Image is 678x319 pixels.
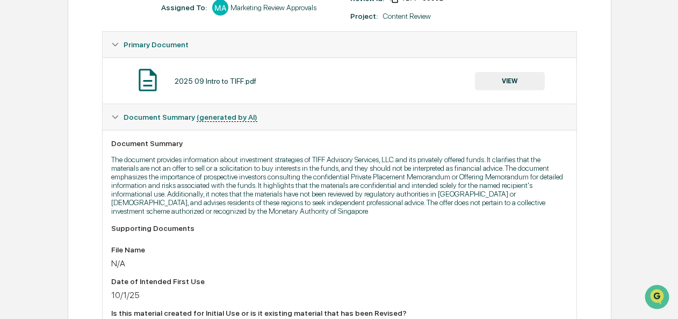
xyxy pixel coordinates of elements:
span: Pylon [107,182,130,190]
div: Assigned To: [161,3,207,12]
p: How can we help? [11,22,196,39]
div: 10/1/25 [111,290,567,300]
div: N/A [111,258,567,269]
span: Data Lookup [21,155,68,166]
div: 🗄️ [78,136,86,144]
div: Content Review [383,12,431,20]
iframe: Open customer support [644,284,673,313]
div: Date of Intended First Use [111,277,567,286]
div: Document Summary [111,139,567,148]
p: The document provides information about investment strategies of TIFF Advisory Services, LLC and ... [111,155,567,215]
div: Project: [350,12,378,20]
div: Document Summary (generated by AI) [103,104,576,130]
div: Primary Document [103,32,576,57]
span: Document Summary [124,113,257,121]
div: 🔎 [11,156,19,165]
a: 🗄️Attestations [74,130,138,150]
u: (generated by AI) [197,113,257,122]
a: 🖐️Preclearance [6,130,74,150]
div: Is this material created for Initial Use or is it existing material that has been Revised? [111,309,567,317]
img: Document Icon [134,67,161,93]
img: 1746055101610-c473b297-6a78-478c-a979-82029cc54cd1 [11,82,30,101]
div: 🖐️ [11,136,19,144]
div: File Name [111,245,567,254]
div: Supporting Documents [111,224,567,233]
div: Primary Document [103,57,576,104]
div: Start new chat [37,82,176,92]
div: We're available if you need us! [37,92,136,101]
div: 2025 09 Intro to TIFF.pdf [175,77,256,85]
span: Preclearance [21,135,69,146]
button: Start new chat [183,85,196,98]
div: Marketing Review Approvals [230,3,316,12]
a: 🔎Data Lookup [6,151,72,170]
span: Primary Document [124,40,189,49]
a: Powered byPylon [76,181,130,190]
button: VIEW [475,72,545,90]
span: Attestations [89,135,133,146]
